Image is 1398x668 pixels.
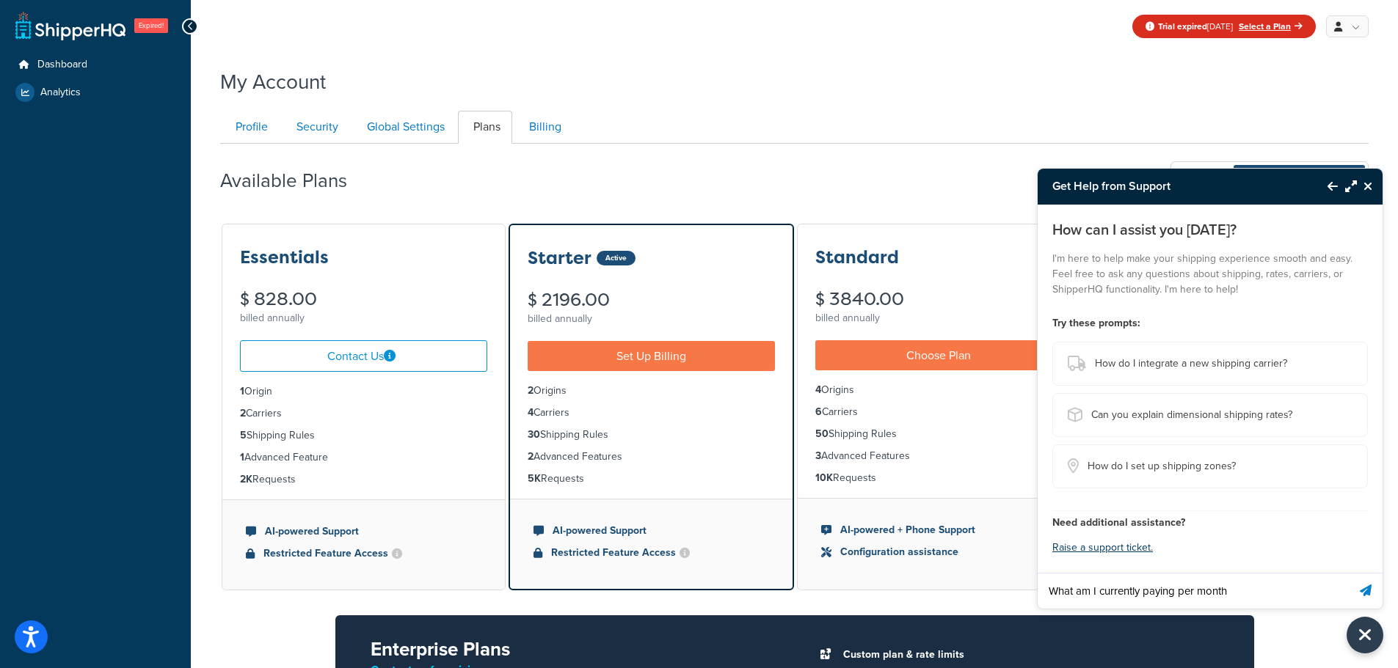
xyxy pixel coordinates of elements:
[246,546,481,562] li: Restricted Feature Access
[220,67,326,96] h1: My Account
[240,383,487,400] li: Origin
[597,251,636,265] div: Active
[1052,540,1153,555] a: Raise a support ticket.
[1234,165,1365,188] span: Annually
[534,523,769,539] li: AI-powered Support
[240,471,487,488] li: Requests
[458,111,512,144] a: Plans
[40,87,81,99] span: Analytics
[1052,219,1368,240] p: How can I assist you [DATE]?
[220,170,369,191] h2: Available Plans
[1338,169,1357,203] button: Maximize Resource Center
[528,471,775,487] li: Requests
[134,18,168,33] span: Expired!
[528,449,775,465] li: Advanced Features
[1091,405,1292,425] span: Can you explain dimensional shipping rates?
[246,524,481,540] li: AI-powered Support
[281,111,350,144] a: Security
[528,341,775,371] a: Set Up Billing
[240,471,252,487] strong: 2K
[1349,573,1383,609] button: Send message
[1052,393,1368,437] button: Can you explain dimensional shipping rates?
[815,404,1063,420] li: Carriers
[528,291,775,309] div: $ 2196.00
[240,449,244,465] strong: 1
[528,405,775,421] li: Carriers
[240,383,244,399] strong: 1
[815,382,1063,398] li: Origins
[815,448,821,463] strong: 3
[1313,169,1338,203] button: Back to Resource Center
[528,427,540,442] strong: 30
[1052,342,1368,386] button: How do I integrate a new shipping carrier?
[1095,353,1287,374] span: How do I integrate a new shipping carrier?
[240,340,487,372] a: Contact Us
[1052,251,1368,297] p: I'm here to help make your shipping experience smooth and easy. Feel free to ask any questions ab...
[371,639,771,660] h2: Enterprise Plans
[528,405,534,420] strong: 4
[240,248,329,267] h3: Essentials
[1052,444,1368,488] button: How do I set up shipping zones?
[1174,165,1234,188] span: Monthly
[528,383,775,399] li: Origins
[534,545,769,561] li: Restricted Feature Access
[15,11,125,40] a: ShipperHQ Home
[1239,20,1303,33] a: Select a Plan
[1038,573,1347,609] input: Ask a question
[240,290,487,308] div: $ 828.00
[815,340,1063,370] a: Choose Plan
[815,382,821,397] strong: 4
[514,111,573,144] a: Billing
[220,111,280,144] a: Profile
[11,79,180,106] a: Analytics
[1158,20,1207,33] strong: Trial expired
[821,544,1057,560] li: Configuration assistance
[836,645,1219,665] li: Custom plan & rate limits
[240,449,487,466] li: Advanced Feature
[1347,617,1383,653] button: Close Resource Center
[815,426,829,441] strong: 50
[815,290,1063,308] div: $ 3840.00
[240,308,487,329] div: billed annually
[1158,20,1233,33] span: [DATE]
[528,427,775,443] li: Shipping Rules
[528,383,534,398] strong: 2
[528,249,591,268] h3: Starter
[1357,177,1383,195] button: Close Resource Center
[37,59,87,71] span: Dashboard
[815,448,1063,464] li: Advanced Features
[815,470,833,485] strong: 10K
[528,309,775,329] div: billed annually
[815,404,822,419] strong: 6
[821,522,1057,538] li: AI-powered + Phone Support
[240,427,247,443] strong: 5
[11,51,180,78] a: Dashboard
[1052,515,1368,530] h4: Need additional assistance?
[352,111,456,144] a: Global Settings
[1171,161,1369,192] button: Monthly Annually- 1 monthFREE
[240,405,487,422] li: Carriers
[1052,315,1368,331] h4: Try these prompts:
[240,427,487,444] li: Shipping Rules
[815,308,1063,329] div: billed annually
[1038,169,1313,204] h3: Get Help from Support
[528,449,534,464] strong: 2
[815,426,1063,442] li: Shipping Rules
[240,405,246,421] strong: 2
[815,470,1063,486] li: Requests
[815,248,899,267] h3: Standard
[1088,456,1236,477] span: How do I set up shipping zones?
[528,471,541,486] strong: 5K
